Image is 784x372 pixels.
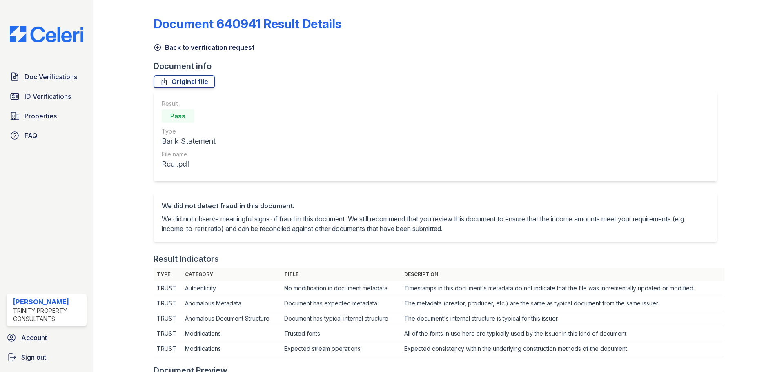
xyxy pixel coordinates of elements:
[24,131,38,140] span: FAQ
[13,297,83,307] div: [PERSON_NAME]
[24,91,71,101] span: ID Verifications
[281,341,401,356] td: Expected stream operations
[21,333,47,343] span: Account
[182,341,281,356] td: Modifications
[401,341,724,356] td: Expected consistency within the underlying construction methods of the document.
[162,127,216,136] div: Type
[154,311,182,326] td: TRUST
[401,268,724,281] th: Description
[162,136,216,147] div: Bank Statement
[24,72,77,82] span: Doc Verifications
[162,100,216,108] div: Result
[154,16,341,31] a: Document 640941 Result Details
[3,26,90,42] img: CE_Logo_Blue-a8612792a0a2168367f1c8372b55b34899dd931a85d93a1a3d3e32e68fde9ad4.png
[182,268,281,281] th: Category
[162,158,216,170] div: Rcu .pdf
[182,281,281,296] td: Authenticity
[182,326,281,341] td: Modifications
[401,281,724,296] td: Timestamps in this document's metadata do not indicate that the file was incrementally updated or...
[154,326,182,341] td: TRUST
[281,281,401,296] td: No modification in document metadata
[154,253,219,265] div: Result Indicators
[162,201,709,211] div: We did not detect fraud in this document.
[154,281,182,296] td: TRUST
[21,352,46,362] span: Sign out
[401,296,724,311] td: The metadata (creator, producer, etc.) are the same as typical document from the same issuer.
[182,296,281,311] td: Anomalous Metadata
[162,109,194,123] div: Pass
[281,311,401,326] td: Document has typical internal structure
[154,42,254,52] a: Back to verification request
[154,341,182,356] td: TRUST
[154,268,182,281] th: Type
[401,326,724,341] td: All of the fonts in use here are typically used by the issuer in this kind of document.
[162,150,216,158] div: File name
[281,326,401,341] td: Trusted fonts
[154,60,724,72] div: Document info
[281,268,401,281] th: Title
[7,127,87,144] a: FAQ
[154,296,182,311] td: TRUST
[7,88,87,105] a: ID Verifications
[401,311,724,326] td: The document's internal structure is typical for this issuer.
[3,330,90,346] a: Account
[281,296,401,311] td: Document has expected metadata
[182,311,281,326] td: Anomalous Document Structure
[162,214,709,234] p: We did not observe meaningful signs of fraud in this document. We still recommend that you review...
[7,69,87,85] a: Doc Verifications
[24,111,57,121] span: Properties
[154,75,215,88] a: Original file
[3,349,90,365] a: Sign out
[7,108,87,124] a: Properties
[13,307,83,323] div: Trinity Property Consultants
